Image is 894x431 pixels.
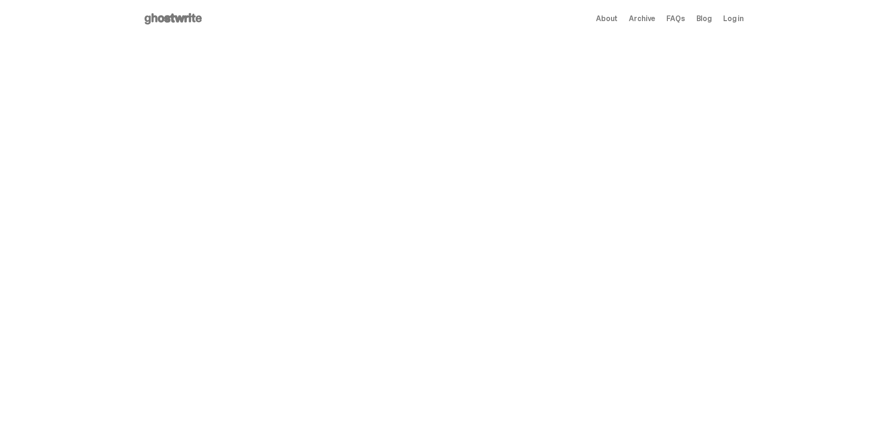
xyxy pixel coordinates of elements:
[629,15,655,23] a: Archive
[696,15,712,23] a: Blog
[666,15,685,23] a: FAQs
[596,15,618,23] a: About
[723,15,744,23] a: Log in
